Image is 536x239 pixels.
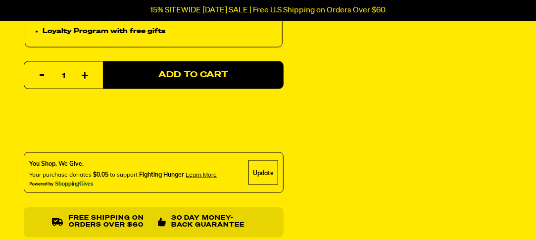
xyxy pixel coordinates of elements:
[186,171,217,178] span: Learn more about donating
[158,71,228,80] span: Add to Cart
[30,62,97,90] input: quantity
[139,171,184,178] span: Fighting Hunger
[248,160,278,185] div: Update Cause Button
[43,26,275,37] li: Loyalty Program with free gifts
[150,6,386,15] p: 15% SITEWIDE [DATE] SALE | Free U.S Shipping on Orders Over $60
[172,215,255,230] p: 30 Day Money-Back Guarantee
[29,181,94,188] img: Powered By ShoppingGives
[29,171,92,178] span: Your purchase donates
[103,61,284,89] button: Add to Cart
[69,215,149,230] p: Free shipping on orders over $60
[93,171,108,178] span: $0.05
[110,171,138,178] span: to support
[29,159,217,168] div: You Shop. We Give.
